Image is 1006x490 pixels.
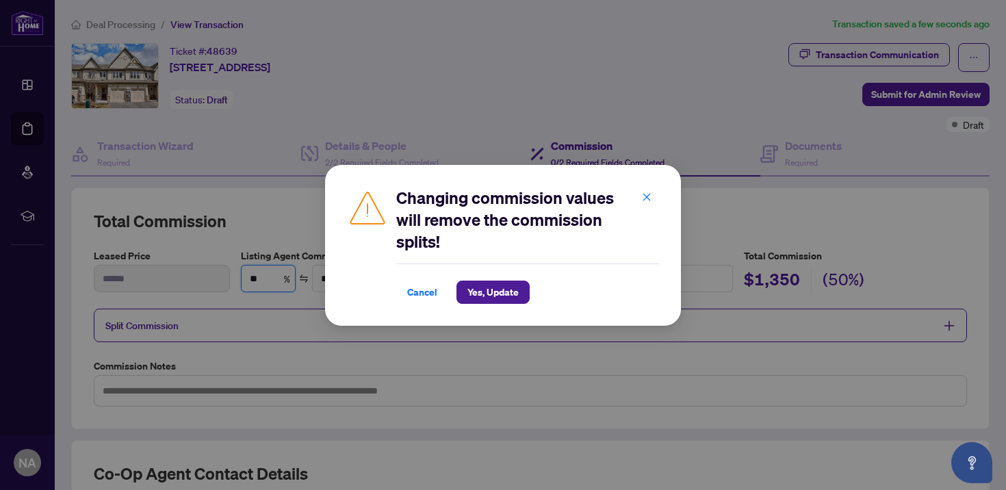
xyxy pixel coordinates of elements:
[467,281,519,303] span: Yes, Update
[951,442,992,483] button: Open asap
[396,281,448,304] button: Cancel
[396,187,659,253] h2: Changing commission values will remove the commission splits!
[347,187,388,228] img: Caution Icon
[407,281,437,303] span: Cancel
[642,192,652,201] span: close
[456,281,530,304] button: Yes, Update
